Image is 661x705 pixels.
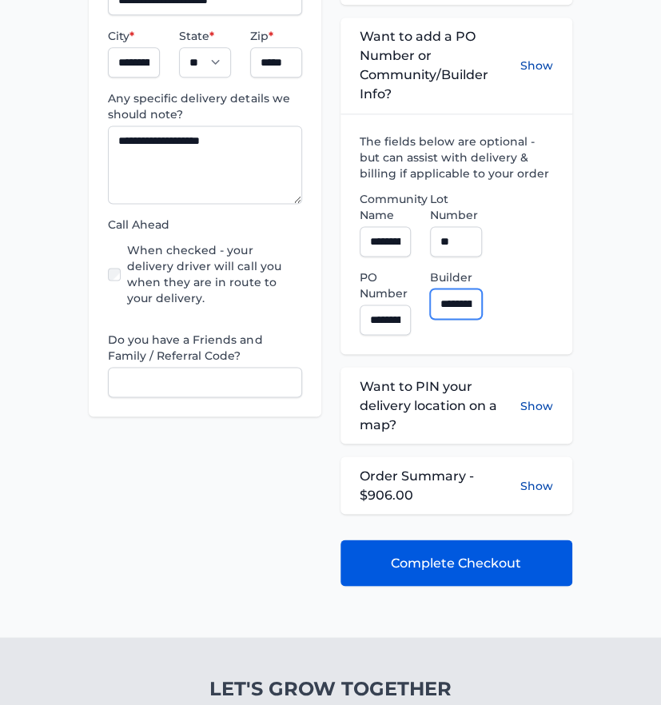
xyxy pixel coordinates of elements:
[340,540,572,586] button: Complete Checkout
[124,675,537,701] h4: Let's Grow Together
[520,477,553,493] button: Show
[108,90,301,122] label: Any specific delivery details we should note?
[360,269,412,301] label: PO Number
[127,242,301,306] label: When checked - your delivery driver will call you when they are in route to your delivery.
[108,332,301,364] label: Do you have a Friends and Family / Referral Code?
[108,217,301,233] label: Call Ahead
[360,466,520,504] span: Order Summary - $906.00
[360,191,412,223] label: Community Name
[520,27,553,104] button: Show
[360,376,520,434] span: Want to PIN your delivery location on a map?
[520,376,553,434] button: Show
[250,28,302,44] label: Zip
[430,269,482,285] label: Builder
[360,133,553,181] label: The fields below are optional - but can assist with delivery & billing if applicable to your order
[391,553,521,572] span: Complete Checkout
[108,28,160,44] label: City
[360,27,520,104] span: Want to add a PO Number or Community/Builder Info?
[179,28,231,44] label: State
[430,191,482,223] label: Lot Number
